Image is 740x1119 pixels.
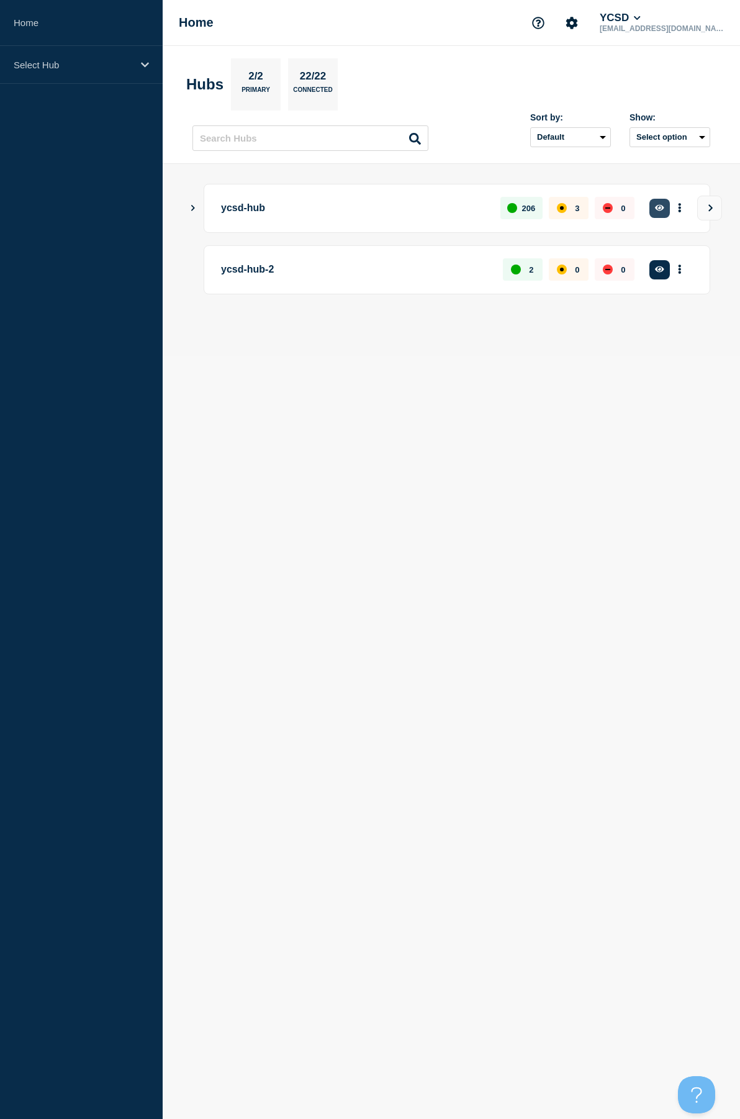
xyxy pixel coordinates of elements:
[511,265,521,274] div: up
[629,127,710,147] button: Select option
[14,60,133,70] p: Select Hub
[522,204,536,213] p: 206
[557,265,567,274] div: affected
[186,76,223,93] h2: Hubs
[621,265,625,274] p: 0
[293,86,332,99] p: Connected
[597,12,643,24] button: YCSD
[603,203,613,213] div: down
[575,265,579,274] p: 0
[179,16,214,30] h1: Home
[241,86,270,99] p: Primary
[557,203,567,213] div: affected
[525,10,551,36] button: Support
[529,265,533,274] p: 2
[678,1076,715,1113] iframe: Help Scout Beacon - Open
[530,112,611,122] div: Sort by:
[629,112,710,122] div: Show:
[621,204,625,213] p: 0
[672,197,688,220] button: More actions
[221,258,489,281] p: ycsd-hub-2
[697,196,722,220] button: View
[575,204,579,213] p: 3
[244,70,268,86] p: 2/2
[530,127,611,147] select: Sort by
[295,70,331,86] p: 22/22
[221,197,486,220] p: ycsd-hub
[672,258,688,281] button: More actions
[507,203,517,213] div: up
[597,24,726,33] p: [EMAIL_ADDRESS][DOMAIN_NAME]
[603,265,613,274] div: down
[190,204,196,213] button: Show Connected Hubs
[559,10,585,36] button: Account settings
[192,125,428,151] input: Search Hubs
